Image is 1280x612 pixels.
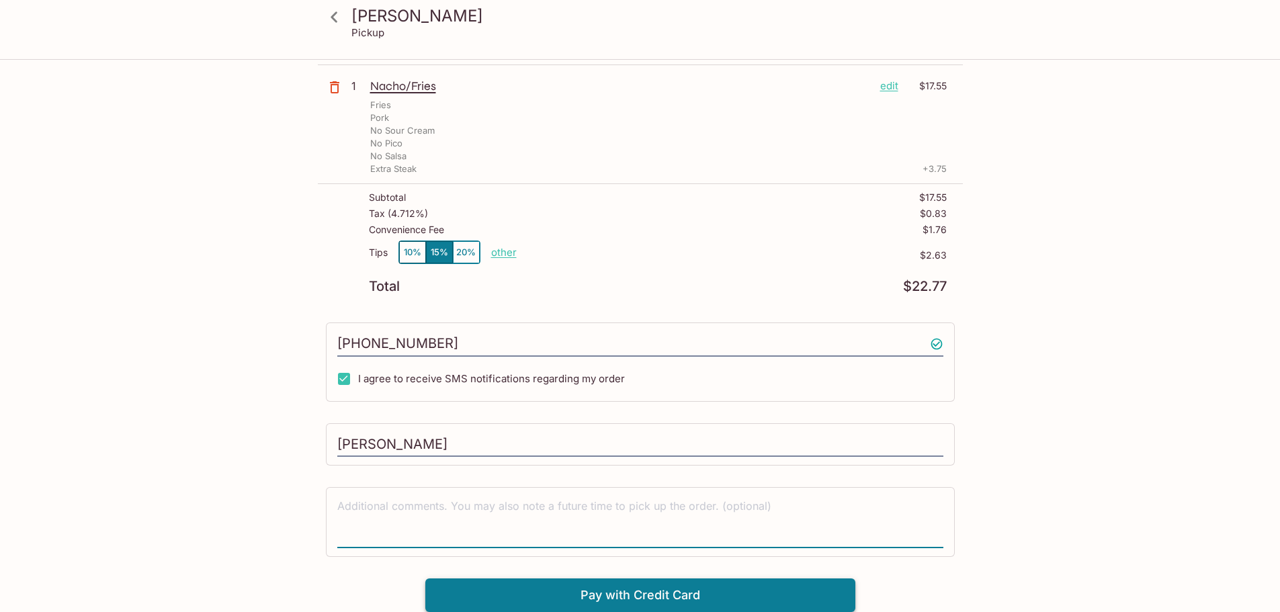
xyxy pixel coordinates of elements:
[923,163,947,175] p: + 3.75
[906,79,947,93] p: $17.55
[369,280,400,293] p: Total
[370,124,435,137] p: No Sour Cream
[903,280,947,293] p: $22.77
[369,224,444,235] p: Convenience Fee
[351,26,384,39] p: Pickup
[370,137,402,150] p: No Pico
[369,192,406,203] p: Subtotal
[358,372,625,385] span: I agree to receive SMS notifications regarding my order
[370,150,407,163] p: No Salsa
[369,208,428,219] p: Tax ( 4.712% )
[370,99,391,112] p: Fries
[426,241,453,263] button: 15%
[337,432,943,457] input: Enter first and last name
[399,241,426,263] button: 10%
[517,250,947,261] p: $2.63
[369,247,388,258] p: Tips
[370,163,417,175] p: Extra Steak
[880,79,898,93] p: edit
[491,246,517,259] button: other
[919,192,947,203] p: $17.55
[425,578,855,612] button: Pay with Credit Card
[351,79,365,93] p: 1
[370,112,389,124] p: Pork
[351,5,952,26] h3: [PERSON_NAME]
[337,331,943,357] input: Enter phone number
[920,208,947,219] p: $0.83
[453,241,480,263] button: 20%
[923,224,947,235] p: $1.76
[370,79,869,93] p: Nacho/Fries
